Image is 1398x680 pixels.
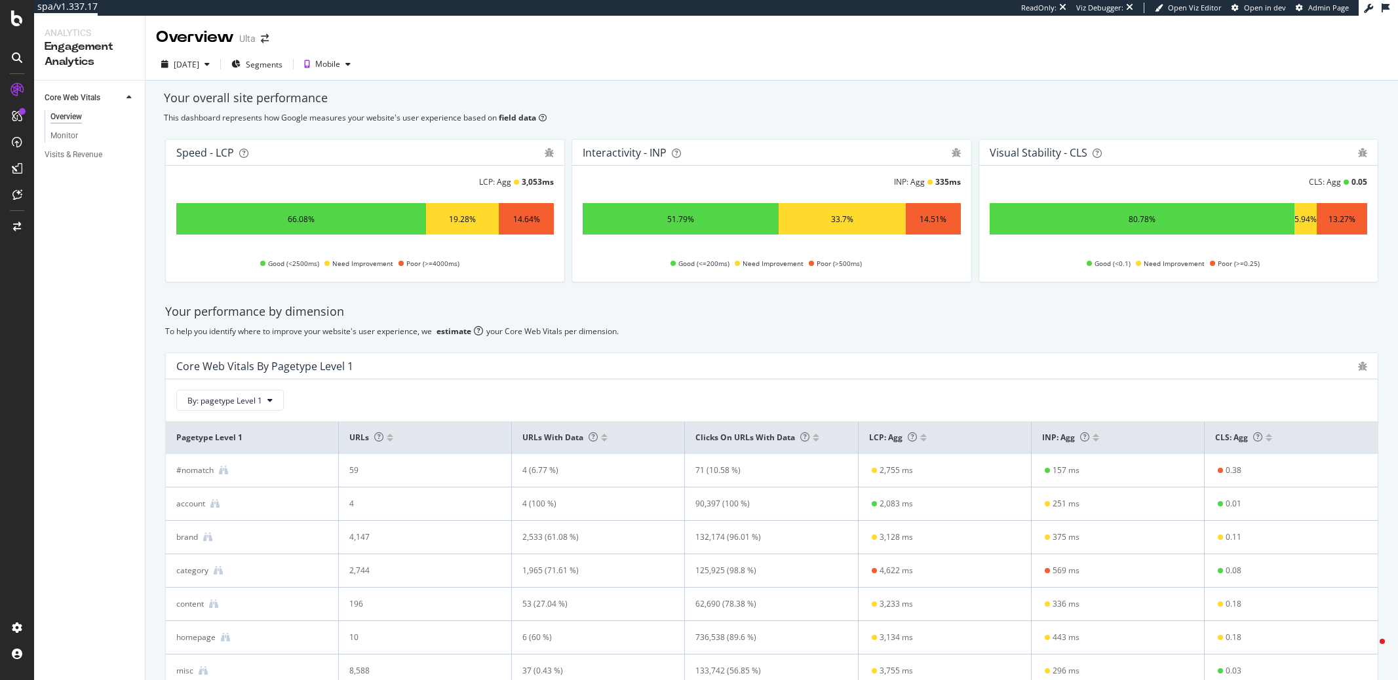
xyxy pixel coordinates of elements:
[45,148,136,162] a: Visits & Revenue
[817,255,862,271] span: Poor (>500ms)
[1076,3,1123,13] div: Viz Debugger:
[1053,632,1079,643] div: 443 ms
[50,110,82,124] div: Overview
[1308,3,1349,12] span: Admin Page
[545,148,554,157] div: bug
[1215,432,1262,443] span: CLS: Agg
[164,90,1380,107] div: Your overall site performance
[174,59,199,70] div: [DATE]
[349,598,486,610] div: 196
[349,464,486,476] div: 59
[156,26,234,48] div: Overview
[695,632,832,643] div: 736,538 (89.6 %)
[349,531,486,543] div: 4,147
[45,39,134,69] div: Engagement Analytics
[45,26,134,39] div: Analytics
[246,59,282,70] span: Segments
[695,531,832,543] div: 132,174 (96.01 %)
[1218,255,1260,271] span: Poor (>=0.25)
[1358,148,1367,157] div: bug
[1351,176,1367,187] div: 0.05
[869,432,917,443] span: LCP: Agg
[522,531,659,543] div: 2,533 (61.08 %)
[743,255,804,271] span: Need Improvement
[176,565,208,576] div: category
[187,395,262,406] span: By: pagetype Level 1
[176,360,353,373] div: Core Web Vitals By pagetype Level 1
[1155,3,1222,13] a: Open Viz Editor
[880,464,913,476] div: 2,755 ms
[1294,214,1317,225] div: 5.94%
[1021,3,1057,13] div: ReadOnly:
[1095,255,1131,271] span: Good (<0.1)
[1309,176,1341,187] div: CLS: Agg
[894,176,925,187] div: INP: Agg
[1129,214,1155,225] div: 80.78%
[522,176,554,187] div: 3,053 ms
[176,464,214,476] div: #nomatch
[522,565,659,576] div: 1,965 (71.61 %)
[1244,3,1286,12] span: Open in dev
[499,112,536,123] b: field data
[522,632,659,643] div: 6 (60 %)
[50,129,78,143] div: Monitor
[1042,432,1089,443] span: INP: Agg
[695,498,832,510] div: 90,397 (100 %)
[164,112,1380,123] div: This dashboard represents how Google measures your website's user experience based on
[1226,531,1241,543] div: 0.11
[176,531,198,543] div: brand
[332,255,393,271] span: Need Improvement
[1226,598,1241,610] div: 0.18
[522,598,659,610] div: 53 (27.04 %)
[522,464,659,476] div: 4 (6.77 %)
[261,34,269,43] div: arrow-right-arrow-left
[1053,598,1079,610] div: 336 ms
[695,565,832,576] div: 125,925 (98.8 %)
[667,214,694,225] div: 51.79%
[349,498,486,510] div: 4
[522,498,659,510] div: 4 (100 %)
[952,148,961,157] div: bug
[513,214,540,225] div: 14.64%
[449,214,476,225] div: 19.28%
[176,390,284,411] button: By: pagetype Level 1
[1226,464,1241,476] div: 0.38
[1226,632,1241,643] div: 0.18
[880,531,913,543] div: 3,128 ms
[880,565,913,576] div: 4,622 ms
[50,110,136,124] a: Overview
[880,598,913,610] div: 3,233 ms
[288,214,315,225] div: 66.08%
[349,632,486,643] div: 10
[176,498,205,510] div: account
[695,665,832,677] div: 133,742 (56.85 %)
[1226,665,1241,677] div: 0.03
[268,255,319,271] span: Good (<2500ms)
[1353,635,1385,667] iframe: Intercom live chat
[1232,3,1286,13] a: Open in dev
[176,632,216,643] div: homepage
[165,303,1378,320] div: Your performance by dimension
[920,214,946,225] div: 14.51%
[695,598,832,610] div: 62,690 (78.38 %)
[1329,214,1355,225] div: 13.27%
[1168,3,1222,12] span: Open Viz Editor
[1226,498,1241,510] div: 0.01
[315,60,340,68] div: Mobile
[45,148,102,162] div: Visits & Revenue
[1144,255,1205,271] span: Need Improvement
[406,255,459,271] span: Poor (>=4000ms)
[522,665,659,677] div: 37 (0.43 %)
[1053,464,1079,476] div: 157 ms
[437,326,471,337] div: estimate
[522,432,598,443] span: URLs with data
[880,498,913,510] div: 2,083 ms
[45,91,123,105] a: Core Web Vitals
[165,326,1378,337] div: To help you identify where to improve your website's user experience, we your Core Web Vitals per...
[176,146,234,159] div: Speed - LCP
[1053,665,1079,677] div: 296 ms
[990,146,1087,159] div: Visual Stability - CLS
[479,176,511,187] div: LCP: Agg
[239,32,256,45] div: Ulta
[1053,498,1079,510] div: 251 ms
